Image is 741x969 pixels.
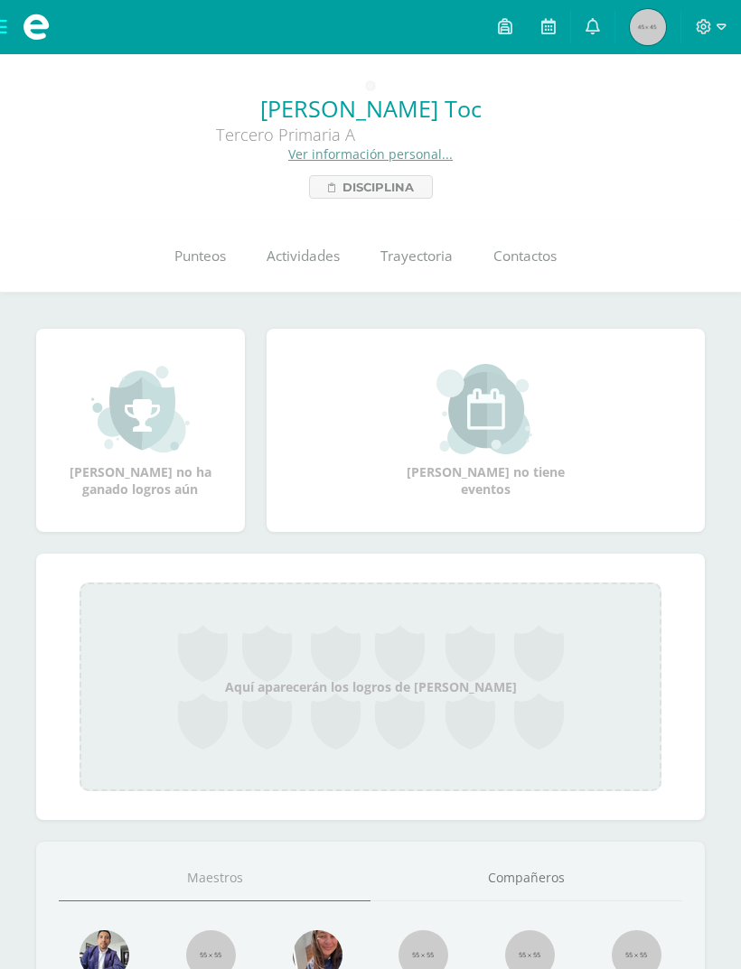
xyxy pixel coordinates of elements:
a: Maestros [59,855,370,901]
span: Punteos [174,247,226,266]
a: Ver información personal... [288,145,453,163]
a: Compañeros [370,855,682,901]
div: [PERSON_NAME] no ha ganado logros aún [54,364,227,498]
a: [PERSON_NAME] Toc [14,93,727,124]
a: Trayectoria [360,220,473,293]
span: Disciplina [342,176,414,198]
div: Tercero Primaria A [14,124,557,145]
div: [PERSON_NAME] no tiene eventos [395,364,576,498]
a: Punteos [154,220,246,293]
img: 45x45 [630,9,666,45]
a: Actividades [246,220,360,293]
img: achievement_small.png [91,364,190,454]
div: Aquí aparecerán los logros de [PERSON_NAME] [80,582,661,791]
span: Contactos [493,247,557,266]
a: Contactos [473,220,577,293]
span: Actividades [267,247,340,266]
a: Disciplina [309,175,433,199]
img: event_small.png [436,364,535,454]
span: Trayectoria [380,247,453,266]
